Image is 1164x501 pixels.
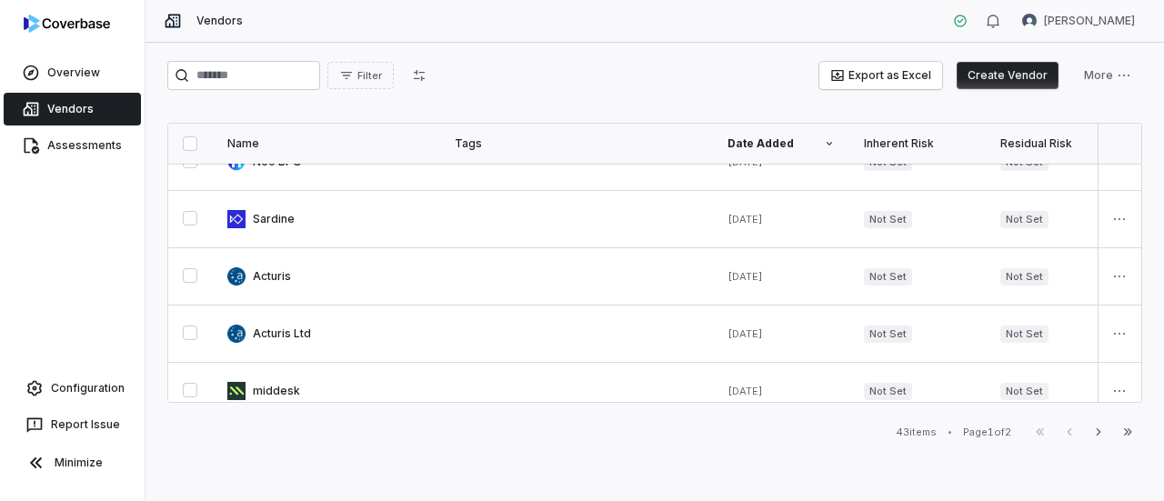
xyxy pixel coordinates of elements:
span: Vendors [196,14,243,28]
img: logo-D7KZi-bG.svg [24,15,110,33]
div: Page 1 of 2 [963,426,1011,439]
span: Not Set [864,268,912,286]
div: Date Added [727,136,835,151]
span: Not Set [1000,326,1049,343]
span: [DATE] [727,213,763,225]
div: Name [227,136,426,151]
span: Not Set [864,326,912,343]
span: Filter [357,69,382,83]
div: • [948,426,952,438]
span: [DATE] [727,327,763,340]
div: 43 items [896,426,937,439]
button: Export as Excel [819,62,942,89]
button: Report Issue [7,408,137,441]
button: Create Vendor [957,62,1059,89]
span: [PERSON_NAME] [1044,14,1135,28]
a: Overview [4,56,141,89]
span: Not Set [864,211,912,228]
div: Inherent Risk [864,136,971,151]
button: Minimize [7,445,137,481]
button: More [1073,62,1142,89]
button: Filter [327,62,394,89]
span: Not Set [1000,383,1049,400]
span: Not Set [1000,268,1049,286]
a: Vendors [4,93,141,125]
span: Not Set [864,383,912,400]
img: Flavia Rodrigues avatar [1022,14,1037,28]
a: Assessments [4,129,141,162]
button: Flavia Rodrigues avatar[PERSON_NAME] [1011,7,1146,35]
div: Residual Risk [1000,136,1108,151]
span: [DATE] [727,270,763,283]
span: Not Set [1000,211,1049,228]
span: [DATE] [727,385,763,397]
div: Tags [455,136,698,151]
a: Configuration [7,372,137,405]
